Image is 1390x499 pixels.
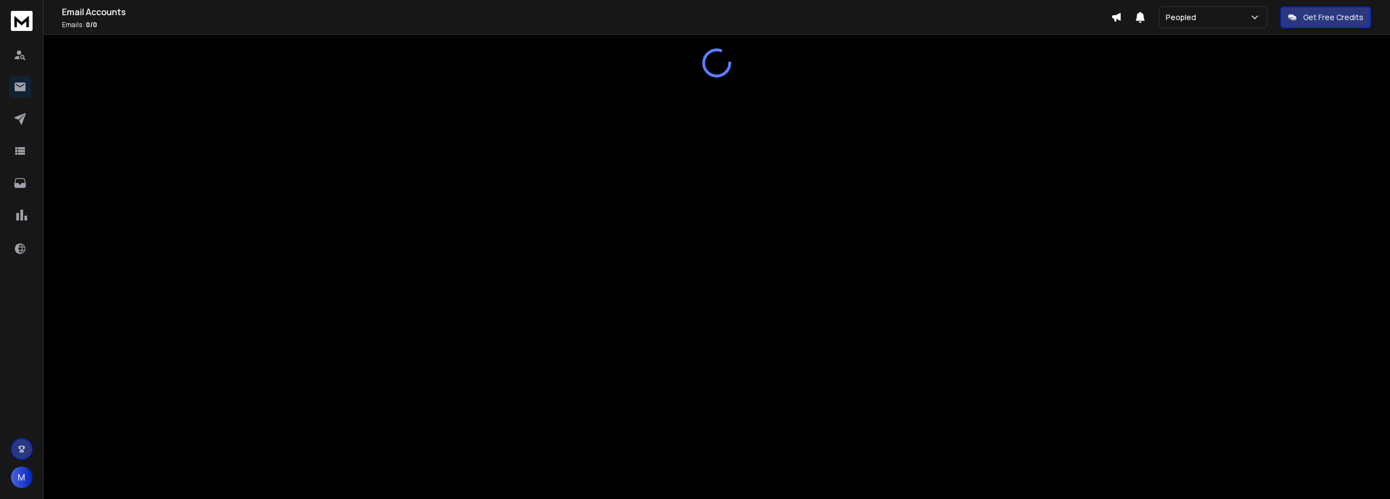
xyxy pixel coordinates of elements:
img: logo [11,11,33,31]
button: M [11,466,33,488]
span: 0 / 0 [86,20,97,29]
p: Emails : [62,21,1111,29]
button: Get Free Credits [1280,7,1371,28]
h1: Email Accounts [62,5,1111,18]
p: Peopled [1166,12,1201,23]
p: Get Free Credits [1303,12,1363,23]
